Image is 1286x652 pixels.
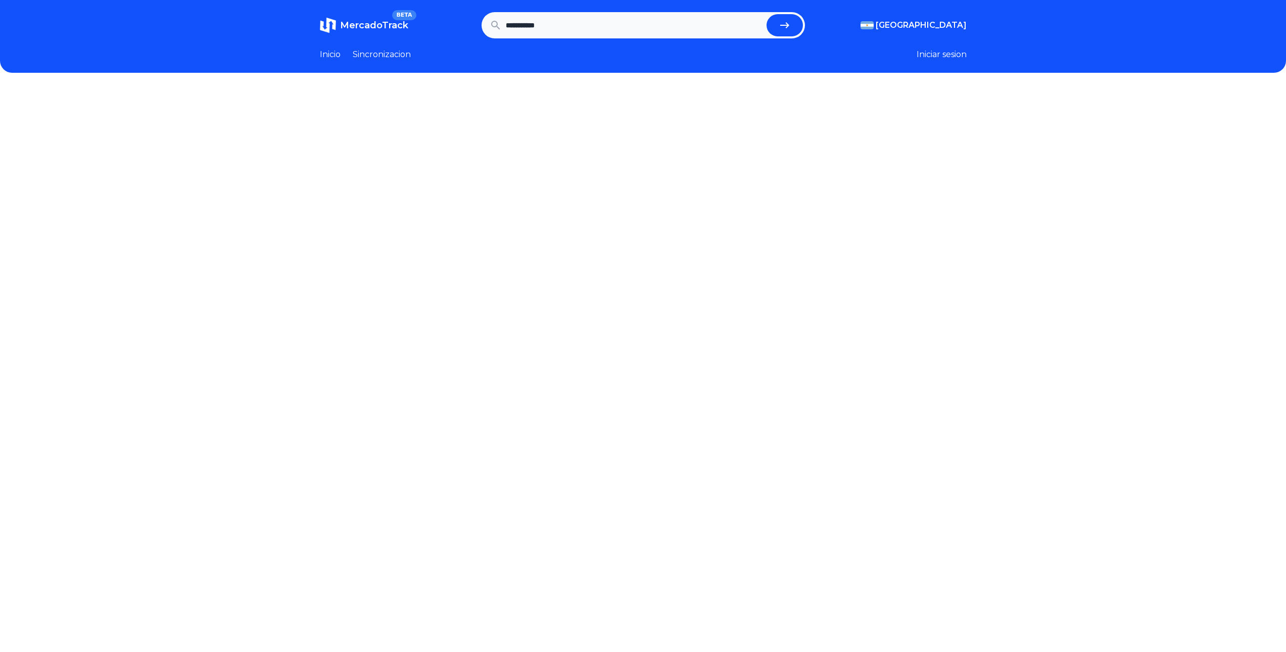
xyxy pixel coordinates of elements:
a: MercadoTrackBETA [320,17,408,33]
button: [GEOGRAPHIC_DATA] [861,19,967,31]
span: BETA [392,10,416,20]
span: MercadoTrack [340,20,408,31]
button: Iniciar sesion [917,49,967,61]
a: Inicio [320,49,341,61]
a: Sincronizacion [353,49,411,61]
img: MercadoTrack [320,17,336,33]
img: Argentina [861,21,874,29]
span: [GEOGRAPHIC_DATA] [876,19,967,31]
